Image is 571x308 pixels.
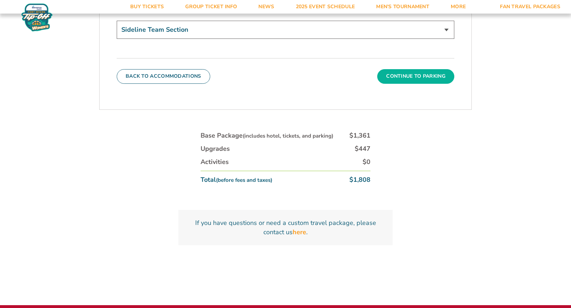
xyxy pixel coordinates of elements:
[363,158,370,166] div: $0
[201,175,272,184] div: Total
[349,175,370,184] div: $1,808
[117,69,210,83] button: Back To Accommodations
[293,228,306,237] a: here
[349,131,370,140] div: $1,361
[21,4,52,31] img: Women's Fort Myers Tip-Off
[355,144,370,153] div: $447
[201,131,333,140] div: Base Package
[216,176,272,184] small: (before fees and taxes)
[243,132,333,139] small: (includes hotel, tickets, and parking)
[377,69,454,83] button: Continue To Parking
[201,158,229,166] div: Activities
[201,144,230,153] div: Upgrades
[187,219,384,236] p: If you have questions or need a custom travel package, please contact us .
